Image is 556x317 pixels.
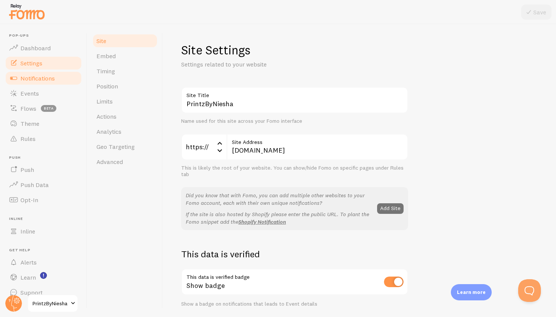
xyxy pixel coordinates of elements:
span: PrintzByNiesha [33,299,68,308]
div: This is likely the root of your website. You can show/hide Fomo on specific pages under Rules tab [181,165,408,178]
span: Settings [20,59,42,67]
a: Flows beta [5,101,82,116]
div: https:// [181,134,227,160]
iframe: Help Scout Beacon - Open [518,279,541,302]
div: Show a badge on notifications that leads to Event details [181,301,408,308]
span: Opt-In [20,196,38,204]
span: Timing [96,67,115,75]
span: Notifications [20,74,55,82]
input: myhonestcompany.com [227,134,408,160]
a: Alerts [5,255,82,270]
a: Push Data [5,177,82,192]
span: Alerts [20,258,37,266]
a: Limits [92,94,158,109]
div: Name used for this site across your Fomo interface [181,118,408,125]
a: Notifications [5,71,82,86]
a: Support [5,285,82,300]
span: Position [96,82,118,90]
a: Actions [92,109,158,124]
span: Theme [20,120,39,127]
label: Site Title [181,87,408,100]
a: Settings [5,56,82,71]
p: Did you know that with Fomo, you can add multiple other websites to your Fomo account, each with ... [186,192,373,207]
button: Add Site [377,203,404,214]
span: Inline [20,227,35,235]
span: Inline [9,216,82,221]
span: Limits [96,97,113,105]
p: If the site is also hosted by Shopify please enter the public URL. To plant the Fomo snippet add the [186,210,373,226]
a: Inline [5,224,82,239]
span: Dashboard [20,44,51,52]
span: Pop-ups [9,33,82,38]
label: Site Address [227,134,408,147]
a: Site [92,33,158,48]
a: Events [5,86,82,101]
a: PrintzByNiesha [27,294,78,312]
a: Shopify Notification [238,218,286,225]
span: Learn [20,274,36,281]
span: beta [41,105,56,112]
p: Settings related to your website [181,60,363,69]
span: Push Data [20,181,49,189]
span: Push [9,155,82,160]
span: Events [20,90,39,97]
span: Geo Targeting [96,143,135,150]
a: Embed [92,48,158,63]
span: Rules [20,135,36,142]
a: Timing [92,63,158,79]
a: Learn [5,270,82,285]
a: Geo Targeting [92,139,158,154]
div: Show badge [181,269,408,296]
p: Learn more [457,289,486,296]
span: Push [20,166,34,173]
span: Advanced [96,158,123,165]
div: Learn more [451,284,492,300]
span: Actions [96,113,116,120]
span: Flows [20,105,36,112]
a: Push [5,162,82,177]
h1: Site Settings [181,42,408,58]
a: Rules [5,131,82,146]
a: Advanced [92,154,158,169]
h2: This data is verified [181,248,408,260]
span: Analytics [96,128,121,135]
span: Get Help [9,248,82,253]
svg: <p>Watch New Feature Tutorials!</p> [40,272,47,279]
a: Dashboard [5,40,82,56]
a: Position [92,79,158,94]
span: Embed [96,52,116,60]
img: fomo-relay-logo-orange.svg [8,2,46,21]
a: Opt-In [5,192,82,207]
span: Site [96,37,106,45]
a: Analytics [92,124,158,139]
span: Support [20,289,43,296]
a: Theme [5,116,82,131]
